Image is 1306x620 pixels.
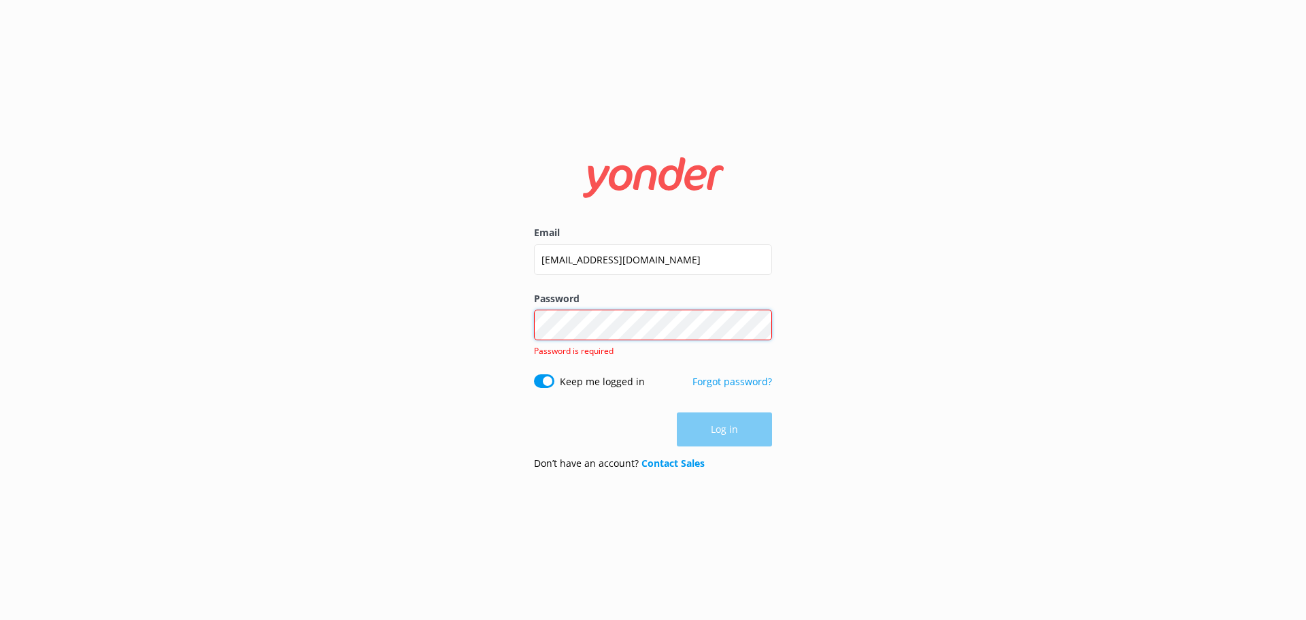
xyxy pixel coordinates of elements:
[534,456,705,471] p: Don’t have an account?
[745,312,772,339] button: Show password
[692,375,772,388] a: Forgot password?
[641,457,705,470] a: Contact Sales
[534,345,614,357] span: Password is required
[560,374,645,389] label: Keep me logged in
[534,291,772,306] label: Password
[534,244,772,275] input: user@emailaddress.com
[534,225,772,240] label: Email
